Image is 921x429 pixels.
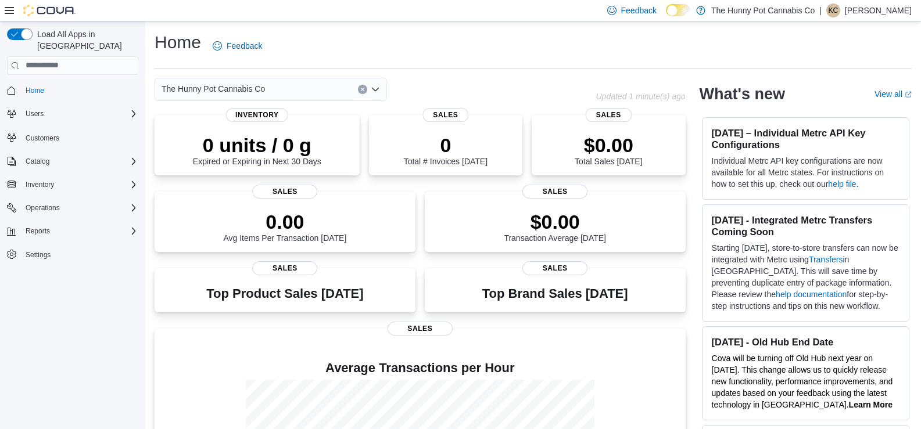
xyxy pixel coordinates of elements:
span: Settings [26,250,51,259]
span: Catalog [21,154,138,168]
div: Expired or Expiring in Next 30 Days [193,134,321,166]
span: Sales [422,108,468,122]
span: Feedback [621,5,657,16]
p: The Hunny Pot Cannabis Co [711,3,815,17]
h3: [DATE] – Individual Metrc API Key Configurations [712,127,900,150]
button: Users [2,106,143,122]
h4: Average Transactions per Hour [164,361,676,375]
button: Home [2,82,143,99]
button: Operations [21,201,64,215]
p: Individual Metrc API key configurations are now available for all Metrc states. For instructions ... [712,155,900,190]
span: Cova will be turning off Old Hub next year on [DATE]. This change allows us to quickly release ne... [712,354,893,409]
span: Operations [26,203,60,212]
button: Reports [2,223,143,239]
div: Kyle Chamaillard [826,3,840,17]
span: Customers [26,134,59,143]
input: Dark Mode [666,4,690,16]
p: | [819,3,822,17]
div: Transaction Average [DATE] [504,210,606,243]
span: Home [26,86,44,95]
span: Sales [522,185,587,199]
span: Sales [252,185,317,199]
a: View allExternal link [875,89,912,99]
h3: [DATE] - Integrated Metrc Transfers Coming Soon [712,214,900,237]
nav: Complex example [7,77,138,293]
h3: [DATE] - Old Hub End Date [712,336,900,348]
span: Reports [26,226,50,236]
a: Transfers [809,255,843,264]
p: [PERSON_NAME] [845,3,912,17]
span: Dark Mode [666,16,666,17]
p: Updated 1 minute(s) ago [596,92,685,101]
a: Settings [21,248,55,262]
p: $0.00 [575,134,642,157]
p: 0 units / 0 g [193,134,321,157]
span: The Hunny Pot Cannabis Co [162,82,265,96]
span: Load All Apps in [GEOGRAPHIC_DATA] [33,28,138,52]
div: Total Sales [DATE] [575,134,642,166]
span: Sales [522,261,587,275]
a: Customers [21,131,64,145]
a: Home [21,84,49,98]
span: Catalog [26,157,49,166]
span: Inventory [21,178,138,192]
span: Sales [252,261,317,275]
span: KC [829,3,838,17]
span: Feedback [227,40,262,52]
h3: Top Product Sales [DATE] [206,287,363,301]
button: Reports [21,224,55,238]
span: Reports [21,224,138,238]
h1: Home [155,31,201,54]
span: Customers [21,130,138,145]
span: Inventory [26,180,54,189]
button: Catalog [2,153,143,170]
p: $0.00 [504,210,606,233]
h2: What's new [700,85,785,103]
span: Sales [388,322,453,336]
span: Inventory [226,108,288,122]
button: Users [21,107,48,121]
span: Settings [21,247,138,262]
button: Clear input [358,85,367,94]
img: Cova [23,5,76,16]
button: Inventory [2,176,143,193]
button: Customers [2,129,143,146]
p: 0.00 [223,210,346,233]
a: Feedback [208,34,267,57]
span: Users [26,109,44,118]
button: Operations [2,200,143,216]
button: Open list of options [371,85,380,94]
button: Inventory [21,178,59,192]
div: Avg Items Per Transaction [DATE] [223,210,346,243]
span: Users [21,107,138,121]
button: Catalog [21,154,54,168]
p: 0 [404,134,488,157]
a: Learn More [849,400,893,409]
h3: Top Brand Sales [DATE] [482,287,628,301]
span: Home [21,83,138,98]
div: Total # Invoices [DATE] [404,134,488,166]
span: Operations [21,201,138,215]
span: Sales [586,108,632,122]
a: help file [828,179,856,189]
svg: External link [905,91,912,98]
a: help documentation [776,290,847,299]
p: Starting [DATE], store-to-store transfers can now be integrated with Metrc using in [GEOGRAPHIC_D... [712,242,900,312]
button: Settings [2,246,143,263]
